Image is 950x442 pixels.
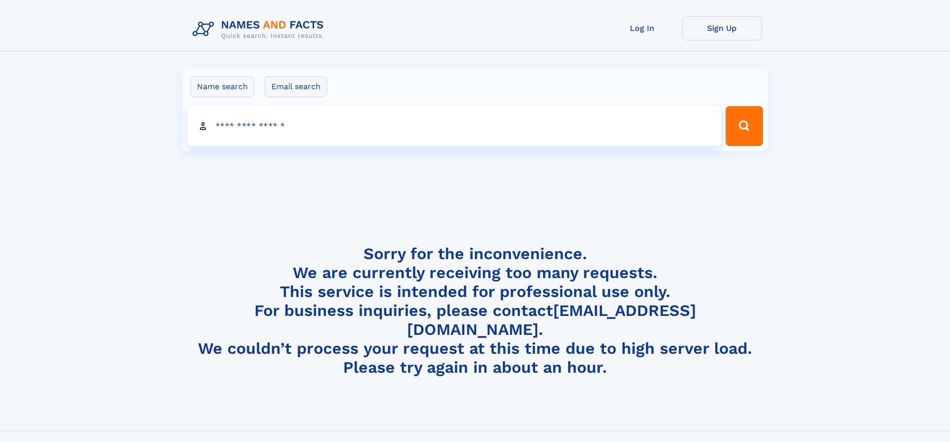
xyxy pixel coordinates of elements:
[188,106,722,146] input: search input
[682,16,762,40] a: Sign Up
[190,76,254,97] label: Name search
[265,76,327,97] label: Email search
[726,106,762,146] button: Search Button
[407,301,696,339] a: [EMAIL_ADDRESS][DOMAIN_NAME]
[602,16,682,40] a: Log In
[189,244,762,377] h4: Sorry for the inconvenience. We are currently receiving too many requests. This service is intend...
[189,16,332,43] img: Logo Names and Facts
